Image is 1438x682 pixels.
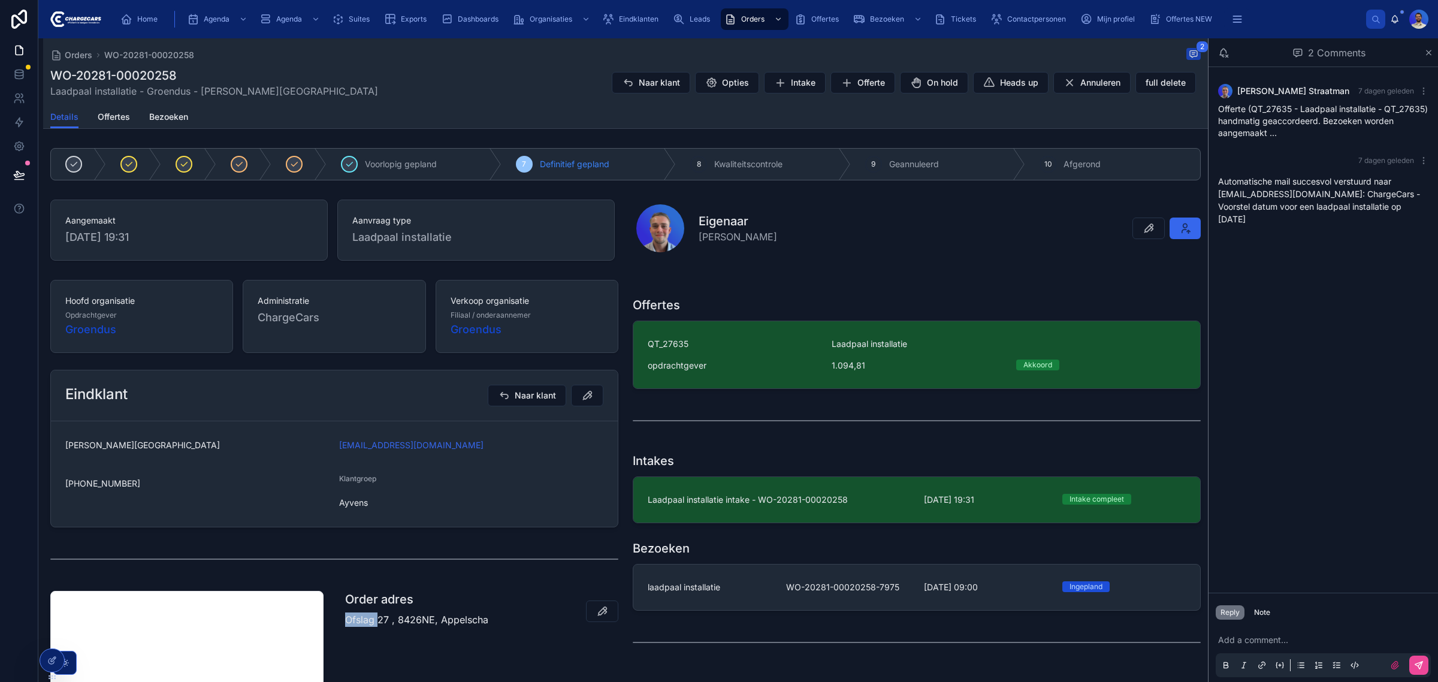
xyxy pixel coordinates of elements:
[648,494,910,506] span: Laadpaal installatie intake - WO-20281-00020258
[1166,14,1212,24] span: Offertes NEW
[1044,159,1052,169] span: 10
[530,14,572,24] span: Organisaties
[648,338,817,350] span: QT_27635
[149,111,188,123] span: Bezoeken
[458,14,499,24] span: Dashboards
[1358,86,1414,95] span: 7 dagen geleden
[50,111,78,123] span: Details
[50,84,378,98] span: Laadpaal installatie - Groendus - [PERSON_NAME][GEOGRAPHIC_DATA]
[339,474,376,483] span: Klantgroep
[1186,48,1201,62] button: 2
[633,452,674,469] h1: Intakes
[349,14,370,24] span: Suites
[1146,8,1221,30] a: Offertes NEW
[380,8,435,30] a: Exports
[540,158,609,170] span: Definitief gepland
[721,8,789,30] a: Orders
[437,8,507,30] a: Dashboards
[1070,581,1102,592] div: Ingepland
[65,478,330,490] span: [PHONE_NUMBER]
[328,8,378,30] a: Suites
[1218,175,1428,225] p: Automatische mail succesvol verstuurd naar [EMAIL_ADDRESS][DOMAIN_NAME]: ChargeCars - Voorstel da...
[1249,605,1275,620] button: Note
[104,49,194,61] a: WO-20281-00020258
[137,14,158,24] span: Home
[276,14,302,24] span: Agenda
[951,14,976,24] span: Tickets
[1077,8,1143,30] a: Mijn profiel
[857,77,885,89] span: Offerte
[633,565,1200,610] a: laadpaal installatieWO-20281-00020258-7975[DATE] 09:00Ingepland
[648,360,706,372] span: opdrachtgever
[1237,85,1349,97] span: [PERSON_NAME] Straatman
[924,494,1048,506] span: [DATE] 19:31
[871,159,875,169] span: 9
[699,230,777,244] span: [PERSON_NAME]
[927,77,958,89] span: On hold
[65,439,330,451] span: [PERSON_NAME][GEOGRAPHIC_DATA]
[50,67,378,84] h1: WO-20281-00020258
[850,8,928,30] a: Bezoeken
[149,106,188,130] a: Bezoeken
[451,321,502,338] a: Groendus
[65,321,116,338] span: Groendus
[1308,46,1366,60] span: 2 Comments
[522,159,526,169] span: 7
[791,77,815,89] span: Intake
[900,72,968,93] button: On hold
[1146,77,1186,89] span: full delete
[987,8,1074,30] a: Contactpersonen
[741,14,765,24] span: Orders
[633,297,680,313] h1: Offertes
[973,72,1049,93] button: Heads up
[1358,156,1414,165] span: 7 dagen geleden
[633,321,1200,388] a: QT_27635Laadpaal installatieopdrachtgever1.094,81Akkoord
[352,229,452,246] span: Laadpaal installatie
[117,8,166,30] a: Home
[65,385,128,404] h2: Eindklant
[65,295,218,307] span: Hoofd organisatie
[791,8,847,30] a: Offertes
[65,310,117,320] span: Opdrachtgever
[931,8,984,30] a: Tickets
[870,14,904,24] span: Bezoeken
[1216,605,1244,620] button: Reply
[451,310,531,320] span: Filiaal / onderaannemer
[633,540,690,557] h1: Bezoeken
[515,390,556,402] span: Naar klant
[65,49,92,61] span: Orders
[258,295,410,307] span: Administratie
[339,497,603,509] span: Ayvens
[488,385,566,406] button: Naar klant
[1000,77,1038,89] span: Heads up
[204,14,229,24] span: Agenda
[451,295,603,307] span: Verkoop organisatie
[639,77,680,89] span: Naar klant
[924,581,1048,593] span: [DATE] 09:00
[699,213,777,230] h1: Eigenaar
[365,158,437,170] span: Voorlopig gepland
[1053,72,1131,93] button: Annuleren
[722,77,749,89] span: Opties
[832,360,1001,372] span: 1.094,81
[339,439,484,451] a: [EMAIL_ADDRESS][DOMAIN_NAME]
[1196,41,1209,53] span: 2
[1007,14,1066,24] span: Contactpersonen
[811,14,839,24] span: Offertes
[256,8,326,30] a: Agenda
[1080,77,1120,89] span: Annuleren
[98,111,130,123] span: Offertes
[1135,72,1196,93] button: full delete
[258,309,319,326] span: ChargeCars
[612,72,690,93] button: Naar klant
[633,477,1200,523] a: Laadpaal installatie intake - WO-20281-00020258[DATE] 19:31Intake compleet
[714,158,783,170] span: Kwaliteitscontrole
[509,8,596,30] a: Organisaties
[1097,14,1135,24] span: Mijn profiel
[690,14,710,24] span: Leads
[1218,104,1428,138] span: Offerte (QT_27635 - Laadpaal installatie - QT_27635) handmatig geaccordeerd. Bezoeken worden aang...
[111,6,1366,32] div: scrollable content
[65,229,313,246] span: [DATE] 19:31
